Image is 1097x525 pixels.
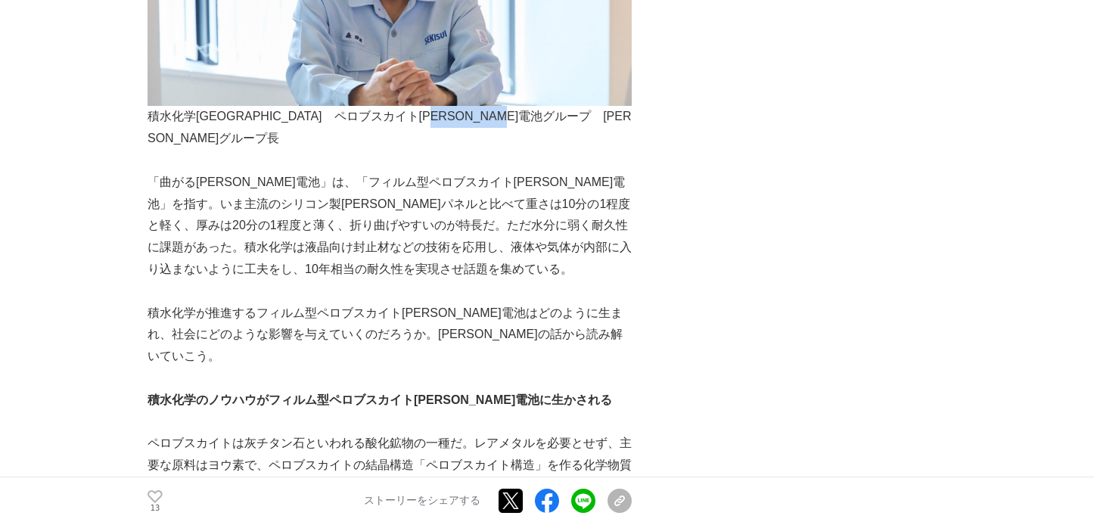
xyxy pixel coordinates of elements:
[148,106,632,150] p: 積水化学[GEOGRAPHIC_DATA] ペロブスカイト[PERSON_NAME]電池グループ [PERSON_NAME]グループ長
[364,495,480,508] p: ストーリーをシェアする
[148,303,632,368] p: 積水化学が推進するフィルム型ペロブスカイト[PERSON_NAME]電池はどのように生まれ、社会にどのような影響を与えていくのだろうか。[PERSON_NAME]の話から読み解いていこう。
[148,172,632,281] p: 「曲がる[PERSON_NAME]電池」は、「フィルム型ペロブスカイト[PERSON_NAME]電池」を指す。いま主流のシリコン製[PERSON_NAME]パネルと比べて重さは10分の1程度と軽...
[148,433,632,520] p: ペロブスカイトは灰チタン石といわれる酸化鉱物の一種だ。レアメタルを必要とせず、主要な原料はヨウ素で、ペロブスカイトの結晶構造「ペロブスカイト構造」を作る化学物質の組み合わせや構成比は100種類以...
[148,393,612,406] strong: 積水化学のノウハウがフィルム型ペロブスカイト[PERSON_NAME]電池に生かされる
[148,505,163,512] p: 13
